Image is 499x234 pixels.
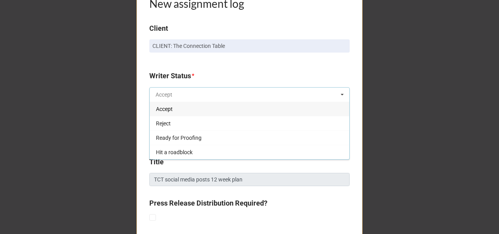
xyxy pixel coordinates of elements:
label: Writer Status [149,70,191,81]
span: Reject [156,120,171,127]
label: Client [149,23,168,34]
p: CLIENT: The Connection Table [152,42,347,50]
label: Press Release Distribution Required? [149,198,267,209]
span: Accept [156,106,173,112]
label: Title [149,157,164,167]
span: Ready for Proofing [156,135,202,141]
span: Hit a roadblock [156,149,193,155]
